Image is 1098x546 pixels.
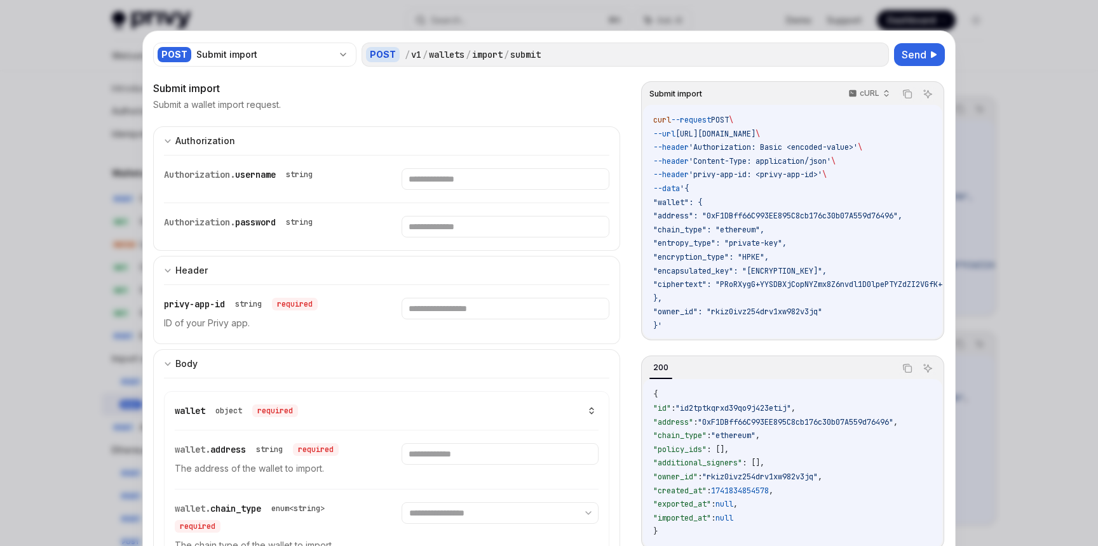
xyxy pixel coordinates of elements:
[175,405,205,416] span: wallet
[791,403,796,413] span: ,
[653,513,711,523] span: "imported_at"
[653,293,662,303] span: },
[653,486,707,496] span: "created_at"
[653,444,707,455] span: "policy_ids"
[153,41,356,68] button: POSTSubmit import
[215,406,242,416] div: object
[729,115,733,125] span: \
[675,403,791,413] span: "id2tptkqrxd39qo9j423etij"
[153,256,620,284] button: expand input section
[680,183,689,194] span: '{
[822,170,827,180] span: \
[164,298,225,310] span: privy-app-id
[653,183,680,194] span: --data
[256,444,283,455] div: string
[175,443,339,456] div: wallet.address
[653,526,658,536] span: }
[919,360,936,376] button: Ask AI
[175,356,198,371] div: Body
[698,472,702,482] span: :
[702,472,818,482] span: "rkiz0ivz254drv1xw982v3jq"
[711,513,715,523] span: :
[756,430,760,441] span: ,
[175,503,210,514] span: wallet.
[164,298,318,310] div: privy-app-id
[272,298,318,310] div: required
[153,349,620,378] button: expand input section
[210,503,261,514] span: chain_type
[235,169,276,180] span: username
[649,360,672,375] div: 200
[510,48,541,61] div: submit
[818,472,822,482] span: ,
[175,461,371,476] p: The address of the wallet to import.
[653,499,711,509] span: "exported_at"
[210,444,246,455] span: address
[715,513,733,523] span: null
[689,170,822,180] span: 'privy-app-id: <privy-app-id>'
[653,115,671,125] span: curl
[919,86,936,102] button: Ask AI
[472,48,503,61] div: import
[466,48,471,61] div: /
[286,170,313,180] div: string
[153,98,281,111] p: Submit a wallet import request.
[653,156,689,166] span: --header
[175,444,210,455] span: wallet.
[293,443,339,456] div: required
[653,430,707,441] span: "chain_type"
[707,430,711,441] span: :
[893,417,898,427] span: ,
[715,499,733,509] span: null
[711,430,756,441] span: "ethereum"
[158,47,191,62] div: POST
[769,486,773,496] span: ,
[653,403,671,413] span: "id"
[733,499,738,509] span: ,
[286,217,313,227] div: string
[698,417,893,427] span: "0xF1DBff66C993EE895C8cb176c30b07A559d76496"
[653,266,827,276] span: "encapsulated_key": "[ENCRYPTION_KEY]",
[271,503,325,514] div: enum<string>
[689,142,858,152] span: 'Authorization: Basic <encoded-value>'
[671,115,711,125] span: --request
[164,168,318,181] div: Authorization.username
[175,404,298,417] div: wallet
[252,404,298,417] div: required
[175,520,220,533] div: required
[653,279,1009,290] span: "ciphertext": "PRoRXygG+YYSDBXjCopNYZmx8Z6nvdl1D0lpePTYZdZI2VGfK+LkFt+GlEJqdoi9"
[653,170,689,180] span: --header
[164,169,235,180] span: Authorization.
[653,321,662,331] span: }'
[405,48,410,61] div: /
[175,133,235,149] div: Authorization
[653,252,769,262] span: "encryption_type": "HPKE",
[899,360,916,376] button: Copy the contents from the code block
[653,307,822,317] span: "owner_id": "rkiz0ivz254drv1xw982v3jq"
[175,502,371,533] div: wallet.chain_type
[707,444,729,455] span: : [],
[860,88,879,98] p: cURL
[742,458,764,468] span: : [],
[653,142,689,152] span: --header
[175,263,208,278] div: Header
[902,47,926,62] span: Send
[858,142,862,152] span: \
[711,115,729,125] span: POST
[675,129,756,139] span: [URL][DOMAIN_NAME]
[504,48,509,61] div: /
[894,43,945,66] button: Send
[649,89,702,99] span: Submit import
[653,211,902,221] span: "address": "0xF1DBff66C993EE895C8cb176c30b07A559d76496",
[653,458,742,468] span: "additional_signers"
[153,126,620,155] button: expand input section
[653,389,658,399] span: {
[711,499,715,509] span: :
[653,225,764,235] span: "chain_type": "ethereum",
[711,486,769,496] span: 1741834854578
[429,48,464,61] div: wallets
[756,129,760,139] span: \
[423,48,428,61] div: /
[235,299,262,309] div: string
[153,81,620,96] div: Submit import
